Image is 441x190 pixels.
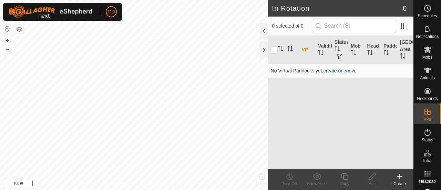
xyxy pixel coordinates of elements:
[423,117,431,121] span: VPs
[15,25,23,33] button: Map Layers
[418,14,437,18] span: Schedules
[272,22,313,30] span: 0 selected of 0
[351,51,356,56] p-sorticon: Activate to sort
[315,36,331,64] th: Validity
[3,25,11,33] button: Reset Map
[403,3,407,13] span: 0
[3,36,11,44] button: +
[419,179,436,183] span: Heatmap
[417,97,438,101] span: Neckbands
[8,6,94,18] img: Gallagher Logo
[278,47,283,52] p-sorticon: Activate to sort
[358,181,386,187] div: Edit
[365,36,381,64] th: Head
[272,4,403,12] h2: In Rotation
[108,8,115,16] span: GD
[381,36,397,64] th: Paddock
[107,181,133,187] a: Privacy Policy
[331,181,358,187] div: Copy
[400,54,406,60] p-sorticon: Activate to sort
[335,47,340,52] p-sorticon: Activate to sort
[397,36,413,64] th: [GEOGRAPHIC_DATA] Area
[299,36,315,64] th: VP
[141,181,161,187] a: Contact Us
[367,51,373,56] p-sorticon: Activate to sort
[423,159,431,163] span: Infra
[332,36,348,64] th: Status
[3,45,11,53] button: –
[276,181,303,187] div: Turn Off
[348,36,364,64] th: Mob
[420,76,435,80] span: Animals
[313,19,396,33] input: Search (S)
[318,51,324,56] p-sorticon: Activate to sort
[383,51,389,56] p-sorticon: Activate to sort
[268,64,413,78] td: No Virtual Paddocks yet, now.
[416,34,439,39] span: Notifications
[287,47,293,52] p-sorticon: Activate to sort
[421,138,433,142] span: Status
[303,181,331,187] div: Show/Hide
[324,68,346,73] a: create one
[422,55,432,59] span: Mobs
[386,181,413,187] div: Create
